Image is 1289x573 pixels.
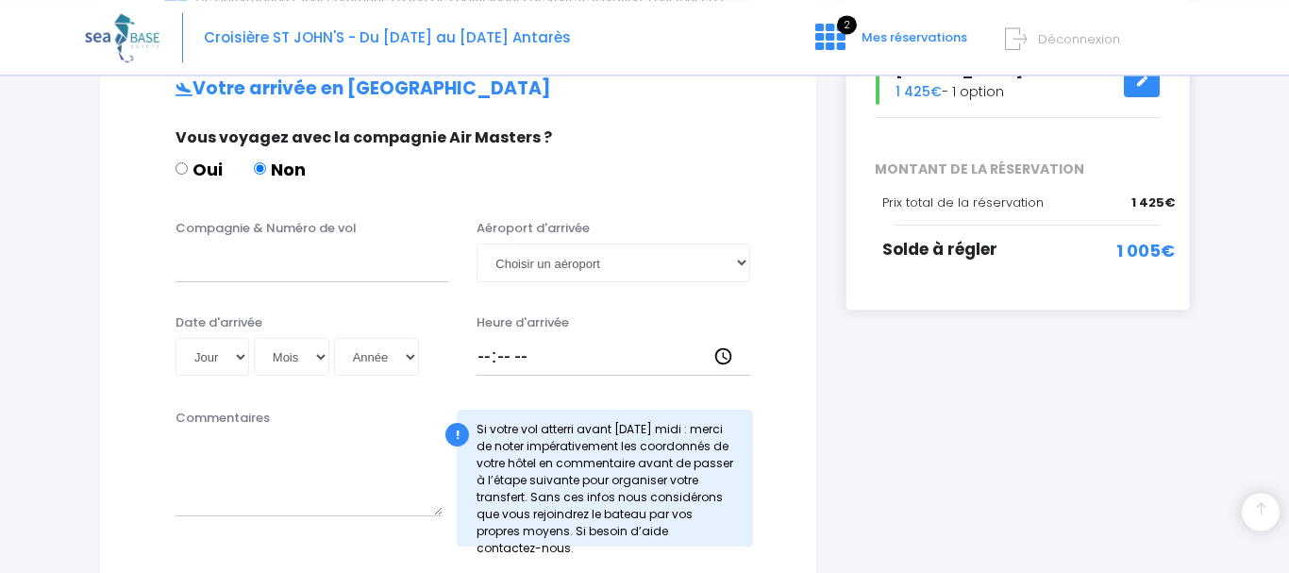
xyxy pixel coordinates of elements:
[176,409,270,428] label: Commentaires
[176,219,357,238] label: Compagnie & Numéro de vol
[176,157,223,182] label: Oui
[882,194,1044,211] span: Prix total de la réservation
[254,157,306,182] label: Non
[477,219,590,238] label: Aéroport d'arrivée
[896,82,942,101] span: 1 425€
[477,313,569,332] label: Heure d'arrivée
[176,162,188,175] input: Oui
[882,238,997,261] span: Solde à régler
[254,162,266,175] input: Non
[1116,238,1175,263] span: 1 005€
[457,410,752,547] div: Si votre vol atterri avant [DATE] midi : merci de noter impérativement les coordonnés de votre hô...
[1038,30,1120,48] span: Déconnexion
[176,126,552,148] span: Vous voyagez avec la compagnie Air Masters ?
[138,78,778,100] h2: Votre arrivée en [GEOGRAPHIC_DATA]
[445,423,469,447] div: !
[1131,194,1175,212] span: 1 425€
[176,313,262,332] label: Date d'arrivée
[837,15,857,34] span: 2
[204,27,571,47] span: Croisière ST JOHN'S - Du [DATE] au [DATE] Antarès
[861,57,1175,105] div: - 1 option
[862,28,967,46] span: Mes réservations
[861,160,1175,179] span: MONTANT DE LA RÉSERVATION
[800,35,979,53] a: 2 Mes réservations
